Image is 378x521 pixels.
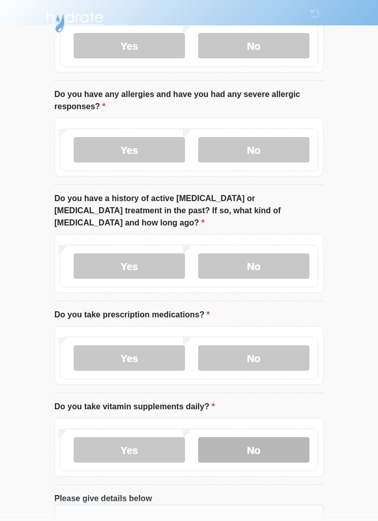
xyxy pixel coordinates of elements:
[74,33,185,58] label: Yes
[74,345,185,371] label: Yes
[54,401,215,413] label: Do you take vitamin supplements daily?
[74,137,185,162] label: Yes
[44,8,105,33] img: Hydrate IV Bar - Scottsdale Logo
[198,345,309,371] label: No
[198,437,309,463] label: No
[54,493,152,505] label: Please give details below
[74,253,185,279] label: Yes
[74,437,185,463] label: Yes
[198,137,309,162] label: No
[54,88,324,113] label: Do you have any allergies and have you had any severe allergic responses?
[54,309,210,321] label: Do you take prescription medications?
[198,33,309,58] label: No
[54,192,324,229] label: Do you have a history of active [MEDICAL_DATA] or [MEDICAL_DATA] treatment in the past? If so, wh...
[198,253,309,279] label: No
